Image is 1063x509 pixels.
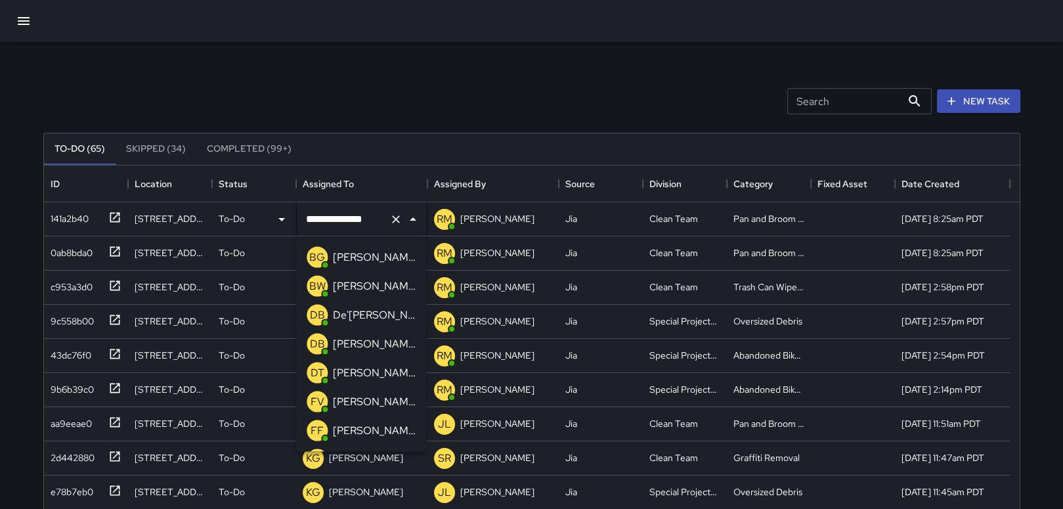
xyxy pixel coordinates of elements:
[404,210,422,229] button: Close
[135,417,206,430] div: 729 Sansome Street
[565,485,577,498] div: Jia
[460,280,534,294] p: [PERSON_NAME]
[296,166,427,202] div: Assigned To
[565,212,577,225] div: Jia
[565,246,577,259] div: Jia
[333,336,416,352] p: [PERSON_NAME]
[460,451,534,464] p: [PERSON_NAME]
[219,417,245,430] p: To-Do
[460,349,534,362] p: [PERSON_NAME]
[311,365,324,381] p: DT
[649,485,720,498] div: Special Projects Team
[733,315,802,328] div: Oversized Debris
[565,383,577,396] div: Jia
[437,211,452,227] p: RM
[437,382,452,398] p: RM
[901,451,984,464] div: 8/26/2025, 11:47am PDT
[643,166,727,202] div: Division
[649,280,698,294] div: Clean Team
[434,166,486,202] div: Assigned By
[649,383,720,396] div: Special Projects Team
[51,166,60,202] div: ID
[45,412,92,430] div: aa9eeae0
[649,451,698,464] div: Clean Team
[196,133,302,165] button: Completed (99+)
[817,166,867,202] div: Fixed Asset
[45,309,94,328] div: 9c558b00
[901,383,982,396] div: 8/26/2025, 2:14pm PDT
[559,166,643,202] div: Source
[427,166,559,202] div: Assigned By
[811,166,895,202] div: Fixed Asset
[460,246,534,259] p: [PERSON_NAME]
[565,280,577,294] div: Jia
[649,212,698,225] div: Clean Team
[901,417,981,430] div: 8/26/2025, 11:51am PDT
[895,166,1010,202] div: Date Created
[311,394,324,410] p: FV
[460,485,534,498] p: [PERSON_NAME]
[135,383,206,396] div: 232 Montgomery Street
[649,315,720,328] div: Special Projects Team
[438,451,451,466] p: SR
[45,207,89,225] div: 141a2b40
[733,349,804,362] div: Abandoned Bike Lock
[937,89,1020,114] button: New Task
[438,416,451,432] p: JL
[45,480,93,498] div: e78b7eb0
[649,417,698,430] div: Clean Team
[135,246,206,259] div: 655 Montgomery Street
[116,133,196,165] button: Skipped (34)
[45,378,94,396] div: 9b6b39c0
[219,212,245,225] p: To-Do
[135,315,206,328] div: 1 Bush Street
[45,241,93,259] div: 0ab8bda0
[310,336,325,352] p: DB
[901,280,984,294] div: 8/26/2025, 2:58pm PDT
[212,166,296,202] div: Status
[128,166,212,202] div: Location
[733,485,802,498] div: Oversized Debris
[733,246,804,259] div: Pan and Broom Block Faces
[309,278,326,294] p: BW
[649,246,698,259] div: Clean Team
[135,212,206,225] div: 601 Montgomery Street
[333,250,416,265] p: [PERSON_NAME]
[565,166,595,202] div: Source
[45,446,95,464] div: 2d442880
[901,166,959,202] div: Date Created
[219,383,245,396] p: To-Do
[333,394,416,410] p: [PERSON_NAME]
[565,451,577,464] div: Jia
[437,348,452,364] p: RM
[460,383,534,396] p: [PERSON_NAME]
[901,212,984,225] div: 8/27/2025, 8:25am PDT
[733,383,804,396] div: Abandoned Bike Lock
[333,307,416,323] p: De'[PERSON_NAME]
[219,349,245,362] p: To-Do
[565,417,577,430] div: Jia
[135,451,206,464] div: 804 Montgomery Street
[329,451,403,464] p: [PERSON_NAME]
[135,280,206,294] div: 1 Bush Street
[733,417,804,430] div: Pan and Broom Block Faces
[219,166,248,202] div: Status
[333,452,416,468] p: [PERSON_NAME]
[44,166,128,202] div: ID
[44,133,116,165] button: To-Do (65)
[135,166,172,202] div: Location
[733,166,773,202] div: Category
[649,349,720,362] div: Special Projects Team
[219,451,245,464] p: To-Do
[565,349,577,362] div: Jia
[727,166,811,202] div: Category
[460,212,534,225] p: [PERSON_NAME]
[333,278,416,294] p: [PERSON_NAME]
[437,246,452,261] p: RM
[437,280,452,296] p: RM
[310,307,325,323] p: DB
[219,246,245,259] p: To-Do
[306,451,320,466] p: KG
[333,423,416,439] p: [PERSON_NAME]
[219,485,245,498] p: To-Do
